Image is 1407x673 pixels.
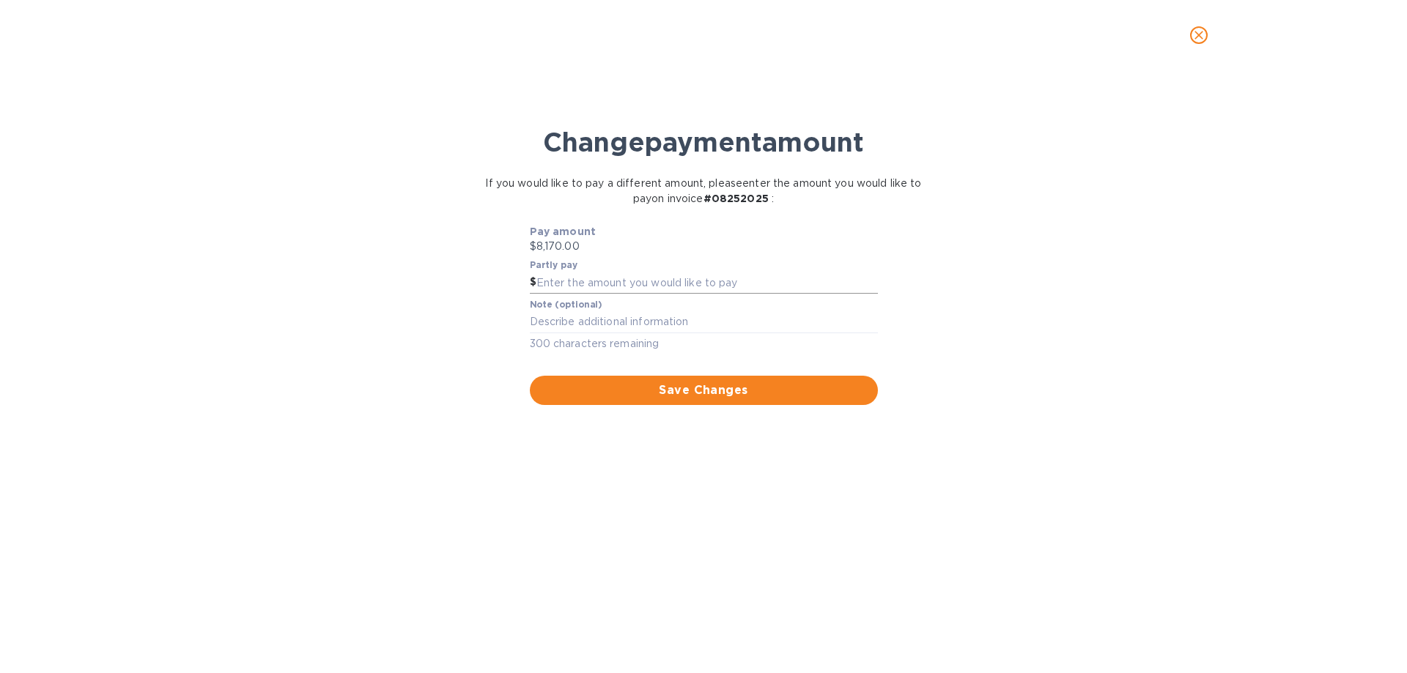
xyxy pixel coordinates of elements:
button: close [1181,18,1216,53]
button: Save Changes [530,376,878,405]
p: $8,170.00 [530,239,878,254]
input: Enter the amount you would like to pay [536,272,878,294]
p: 300 characters remaining [530,335,878,352]
b: Pay amount [530,226,597,237]
b: # 08252025 [703,193,769,204]
div: $ [530,272,536,294]
p: If you would like to pay a different amount, please enter the amount you would like to pay on inv... [484,176,923,207]
span: Save Changes [542,382,866,399]
label: Note (optional) [530,300,602,309]
b: Change payment amount [543,126,864,158]
label: Partly pay [530,261,578,270]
